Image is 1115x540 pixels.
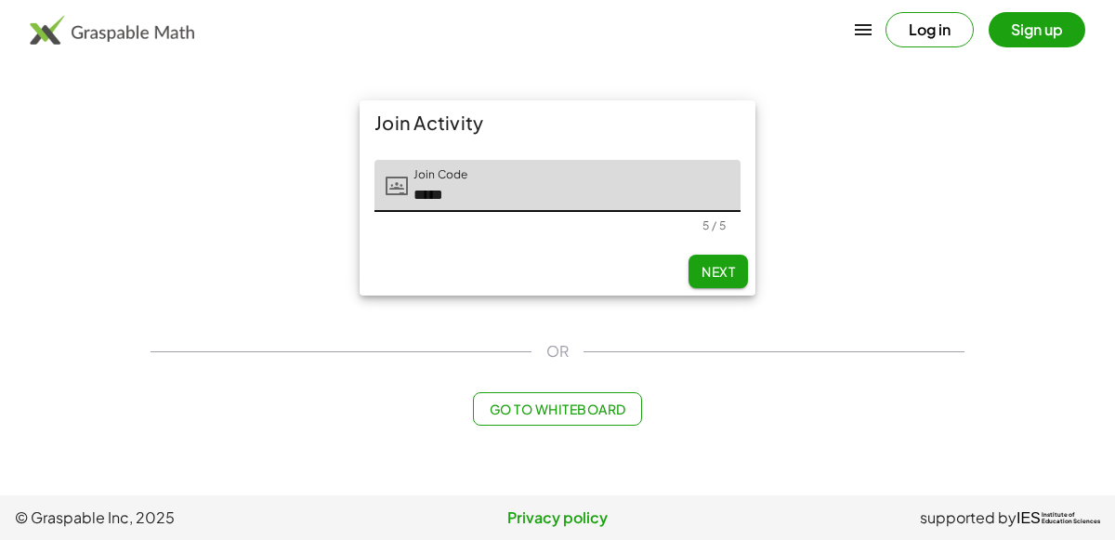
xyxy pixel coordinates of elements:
[702,263,735,280] span: Next
[702,218,726,232] div: 5 / 5
[1042,512,1100,525] span: Institute of Education Sciences
[473,392,641,426] button: Go to Whiteboard
[1017,509,1041,527] span: IES
[885,12,974,47] button: Log in
[1017,507,1100,529] a: IESInstitute ofEducation Sciences
[989,12,1085,47] button: Sign up
[360,100,755,145] div: Join Activity
[489,401,625,417] span: Go to Whiteboard
[546,340,569,362] span: OR
[920,507,1017,529] span: supported by
[15,507,376,529] span: © Graspable Inc, 2025
[689,255,748,288] button: Next
[376,507,738,529] a: Privacy policy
